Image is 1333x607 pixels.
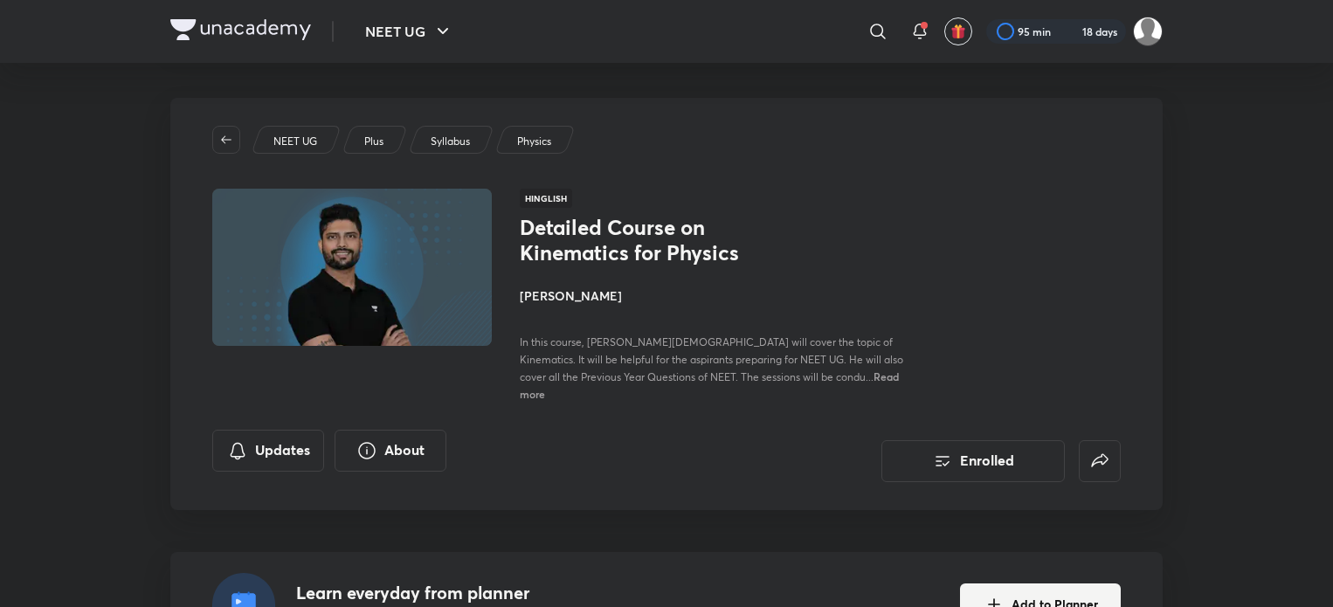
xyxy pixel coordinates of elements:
span: Read more [520,369,899,401]
button: Enrolled [881,440,1065,482]
a: Company Logo [170,19,311,45]
img: avatar [950,24,966,39]
img: Thumbnail [210,187,494,348]
h4: [PERSON_NAME] [520,286,911,305]
button: Updates [212,430,324,472]
button: NEET UG [355,14,464,49]
a: NEET UG [271,134,321,149]
img: streak [1061,23,1079,40]
h4: Learn everyday from planner [296,580,701,606]
button: About [335,430,446,472]
a: Syllabus [428,134,473,149]
span: In this course, [PERSON_NAME][DEMOGRAPHIC_DATA] will cover the topic of Kinematics. It will be he... [520,335,903,383]
p: NEET UG [273,134,317,149]
p: Plus [364,134,383,149]
h1: Detailed Course on Kinematics for Physics [520,215,805,266]
img: surabhi [1133,17,1163,46]
p: Syllabus [431,134,470,149]
button: false [1079,440,1121,482]
p: Physics [517,134,551,149]
a: Plus [362,134,387,149]
button: avatar [944,17,972,45]
span: Hinglish [520,189,572,208]
img: Company Logo [170,19,311,40]
a: Physics [515,134,555,149]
